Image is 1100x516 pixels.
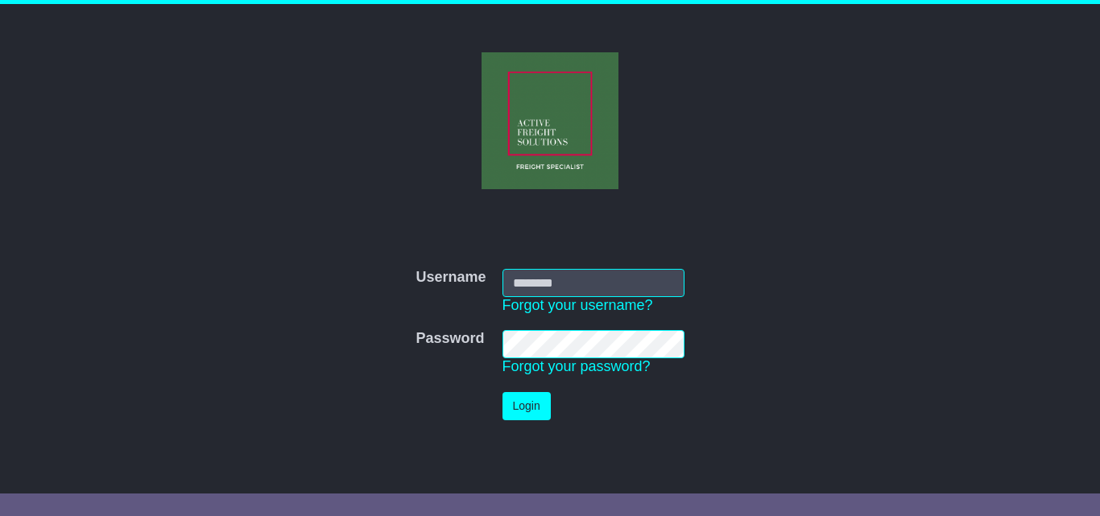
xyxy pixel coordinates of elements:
label: Username [416,269,486,287]
label: Password [416,330,484,348]
button: Login [502,392,551,420]
img: Active Freight Solutions Pty Ltd [482,52,618,189]
a: Forgot your password? [502,358,651,374]
a: Forgot your username? [502,297,653,313]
